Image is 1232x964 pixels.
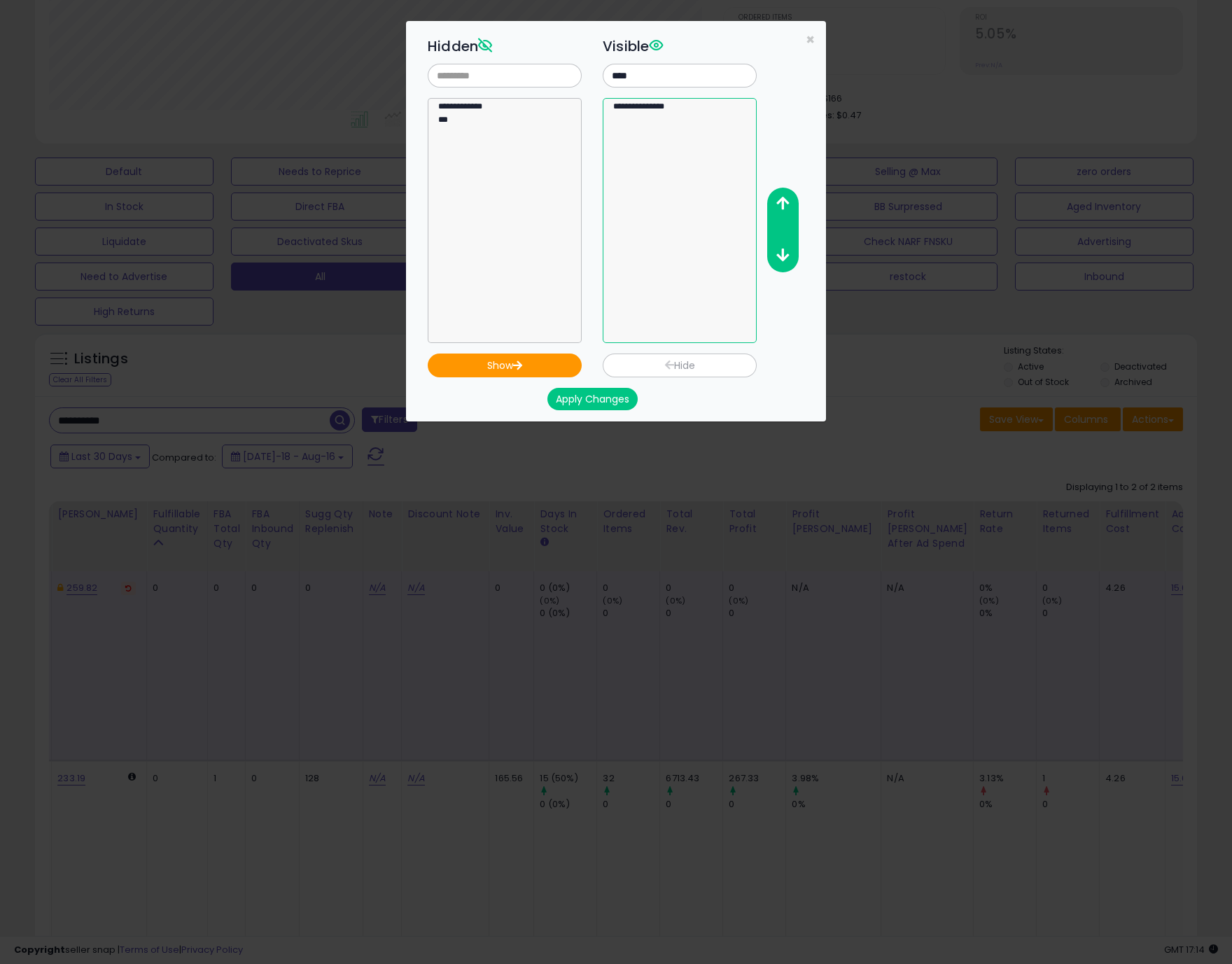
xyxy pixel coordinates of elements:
[428,36,582,57] h3: Hidden
[603,36,757,57] h3: Visible
[428,354,582,377] button: Show
[806,29,815,50] span: ×
[547,388,638,410] button: Apply Changes
[603,354,757,377] button: Hide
